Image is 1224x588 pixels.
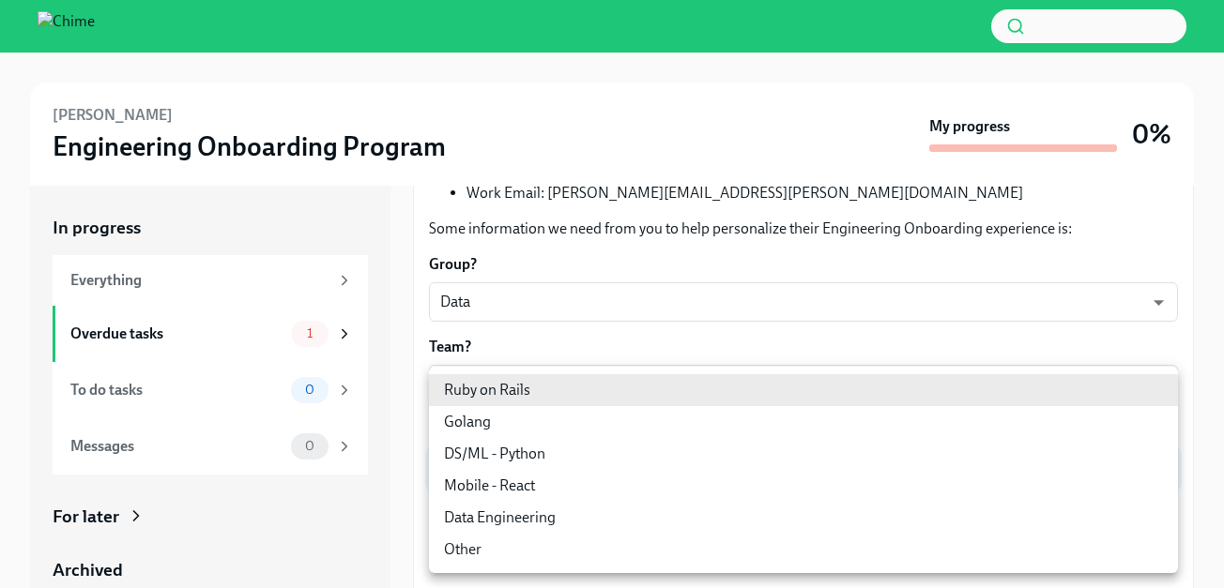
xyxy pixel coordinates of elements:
li: DS/ML - Python [429,438,1178,470]
li: Other [429,534,1178,565]
li: Golang [429,406,1178,438]
li: Data Engineering [429,502,1178,534]
li: Mobile - React [429,470,1178,502]
li: Ruby on Rails [429,374,1178,406]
